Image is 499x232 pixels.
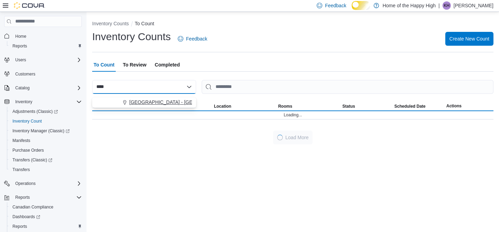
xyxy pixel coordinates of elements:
p: [PERSON_NAME] [454,1,493,10]
button: Customers [1,69,85,79]
a: Dashboards [10,213,43,221]
span: Operations [15,181,36,186]
span: Customers [12,70,82,78]
span: Home [12,32,82,41]
span: Adjustments (Classic) [10,107,82,116]
span: Load More [286,134,309,141]
a: Home [12,32,29,41]
button: Reports [7,41,85,51]
button: Operations [1,179,85,188]
span: Reports [15,195,30,200]
span: Purchase Orders [10,146,82,154]
button: Purchase Orders [7,145,85,155]
a: Transfers [10,166,33,174]
nav: An example of EuiBreadcrumbs [92,20,493,28]
p: Home of the Happy High [383,1,436,10]
button: Inventory [12,98,35,106]
span: Users [12,56,82,64]
a: Inventory Manager (Classic) [10,127,72,135]
span: Create New Count [449,35,489,42]
span: Location [214,104,231,109]
button: Users [12,56,29,64]
a: Reports [10,222,30,231]
span: Reports [12,193,82,202]
a: Canadian Compliance [10,203,56,211]
span: Canadian Compliance [12,204,53,210]
span: To Review [123,58,146,72]
a: Inventory Manager (Classic) [7,126,85,136]
button: Users [1,55,85,65]
a: Customers [12,70,38,78]
button: Transfers [7,165,85,175]
button: Scheduled Date [393,102,445,110]
span: Reports [10,42,82,50]
span: Reports [10,222,82,231]
span: Adjustments (Classic) [12,109,58,114]
a: Transfers (Classic) [10,156,55,164]
span: To Count [94,58,114,72]
button: Status [341,102,393,110]
div: Kathleen Hess [443,1,451,10]
a: Manifests [10,136,33,145]
span: Transfers (Classic) [12,157,52,163]
span: Users [15,57,26,63]
button: Reports [12,193,33,202]
a: Adjustments (Classic) [10,107,61,116]
span: Completed [155,58,180,72]
button: Operations [12,179,38,188]
span: Actions [446,103,462,109]
a: Feedback [175,32,210,46]
span: Inventory Count [12,118,42,124]
button: To Count [135,21,154,26]
a: Adjustments (Classic) [7,107,85,116]
span: Manifests [10,136,82,145]
span: Transfers (Classic) [10,156,82,164]
button: Create New Count [445,32,493,46]
span: [GEOGRAPHIC_DATA] - [GEOGRAPHIC_DATA] - Fire & Flower [129,99,268,106]
span: Feedback [325,2,346,9]
span: Manifests [12,138,30,143]
button: Location [212,102,277,110]
span: Reports [12,43,27,49]
span: Customers [15,71,35,77]
span: Canadian Compliance [10,203,82,211]
button: Home [1,31,85,41]
span: Loading [276,134,284,141]
a: Purchase Orders [10,146,47,154]
span: Dashboards [10,213,82,221]
span: Rooms [278,104,292,109]
button: Rooms [277,102,341,110]
span: Reports [12,224,27,229]
input: Dark Mode [352,1,370,10]
a: Inventory Count [10,117,45,125]
button: Close list of options [186,84,192,90]
a: Dashboards [7,212,85,222]
span: Inventory [12,98,82,106]
button: Inventory Count [7,116,85,126]
button: Inventory Counts [92,21,129,26]
span: Inventory [15,99,32,105]
p: | [438,1,440,10]
button: Catalog [12,84,32,92]
span: Transfers [12,167,30,172]
button: Catalog [1,83,85,93]
input: This is a search bar. After typing your query, hit enter to filter the results lower in the page. [202,80,493,94]
button: Manifests [7,136,85,145]
span: Catalog [15,85,29,91]
h1: Inventory Counts [92,30,171,44]
span: Transfers [10,166,82,174]
button: LoadingLoad More [273,131,313,144]
span: Status [342,104,355,109]
span: Scheduled Date [394,104,426,109]
span: Dashboards [12,214,40,220]
a: Transfers (Classic) [7,155,85,165]
div: Choose from the following options [92,97,196,107]
span: Purchase Orders [12,148,44,153]
button: Reports [1,193,85,202]
button: Reports [7,222,85,231]
span: Catalog [12,84,82,92]
span: Inventory Count [10,117,82,125]
span: Feedback [186,35,207,42]
span: KH [444,1,450,10]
